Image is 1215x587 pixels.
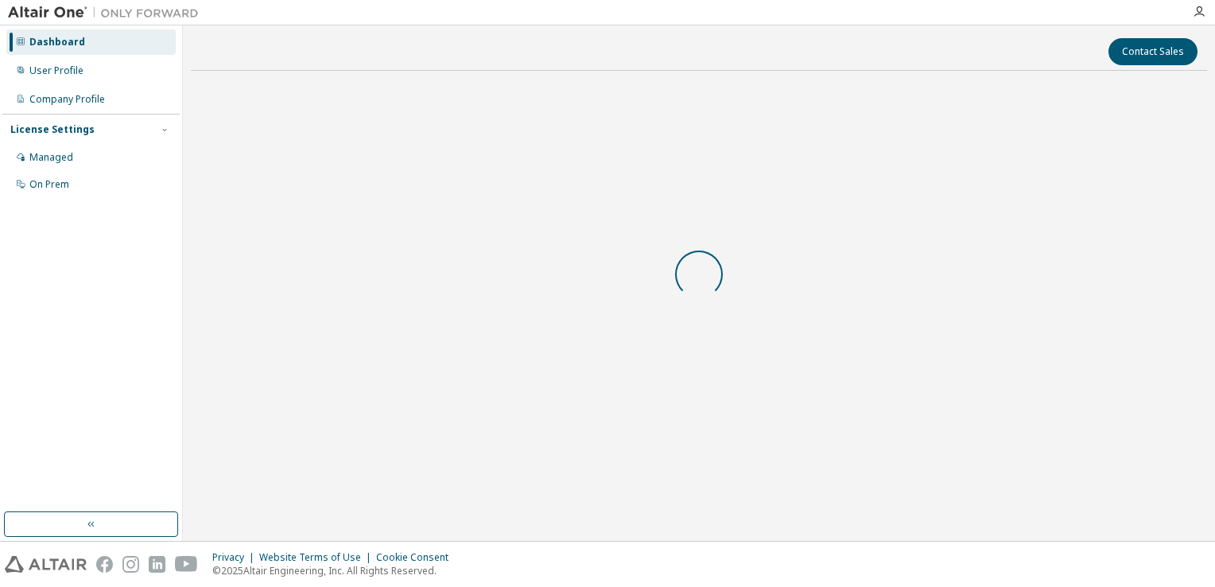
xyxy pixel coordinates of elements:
[29,64,83,77] div: User Profile
[8,5,207,21] img: Altair One
[1108,38,1198,65] button: Contact Sales
[29,151,73,164] div: Managed
[212,551,259,564] div: Privacy
[29,93,105,106] div: Company Profile
[10,123,95,136] div: License Settings
[96,556,113,573] img: facebook.svg
[149,556,165,573] img: linkedin.svg
[259,551,376,564] div: Website Terms of Use
[122,556,139,573] img: instagram.svg
[29,178,69,191] div: On Prem
[376,551,458,564] div: Cookie Consent
[212,564,458,577] p: © 2025 Altair Engineering, Inc. All Rights Reserved.
[29,36,85,49] div: Dashboard
[175,556,198,573] img: youtube.svg
[5,556,87,573] img: altair_logo.svg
